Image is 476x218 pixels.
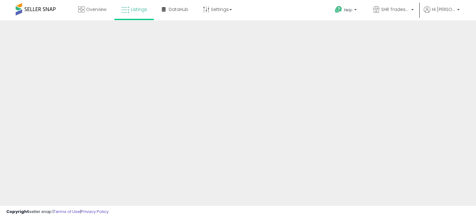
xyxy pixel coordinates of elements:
a: Terms of Use [54,209,80,215]
span: DataHub [169,6,188,13]
span: Listings [131,6,147,13]
a: Help [330,1,363,20]
span: Hi [PERSON_NAME] [432,6,455,13]
span: Overview [86,6,106,13]
strong: Copyright [6,209,29,215]
div: seller snap | | [6,209,109,215]
a: Privacy Policy [81,209,109,215]
a: Hi [PERSON_NAME] [424,6,460,20]
i: Get Help [335,6,342,13]
span: SHR Trades LLC [381,6,409,13]
span: Help [344,7,352,13]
